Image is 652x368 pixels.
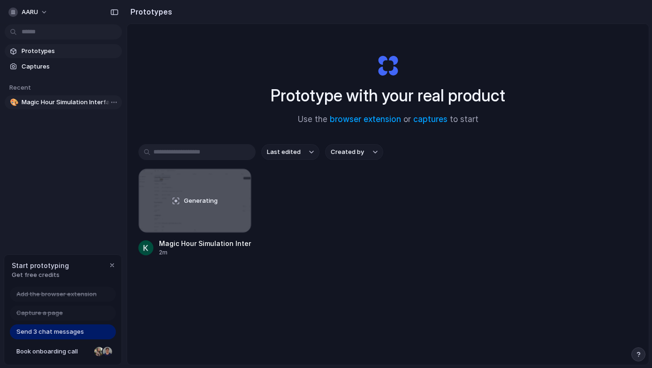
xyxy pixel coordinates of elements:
span: Use the or to start [298,114,478,126]
div: 🎨 [10,97,16,108]
button: Created by [325,144,383,160]
span: Captures [22,62,118,71]
div: Christian Iacullo [102,346,113,357]
a: captures [413,115,447,124]
div: 2m [159,248,251,257]
a: 🎨Magic Hour Simulation Interface [5,95,122,109]
div: Magic Hour Simulation Interface [159,238,251,248]
button: Last edited [261,144,319,160]
h1: Prototype with your real product [271,83,505,108]
a: browser extension [330,115,401,124]
span: AARU [22,8,38,17]
span: Add the browser extension [16,290,97,299]
span: Capture a page [16,308,63,318]
button: 🎨 [8,98,18,107]
span: Send 3 chat messages [16,327,84,337]
span: Start prototyping [12,261,69,270]
a: Magic Hour Simulation InterfaceGeneratingMagic Hour Simulation Interface2m [138,169,251,257]
span: Prototypes [22,46,118,56]
span: Generating [184,196,218,206]
span: Recent [9,84,31,91]
span: Get free credits [12,270,69,280]
a: Prototypes [5,44,122,58]
a: Book onboarding call [10,344,116,359]
span: Created by [331,147,364,157]
button: AARU [5,5,53,20]
span: Book onboarding call [16,347,91,356]
div: Nicole Kubica [93,346,105,357]
span: Magic Hour Simulation Interface [22,98,118,107]
a: Captures [5,60,122,74]
h2: Prototypes [127,6,172,17]
span: Last edited [267,147,301,157]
